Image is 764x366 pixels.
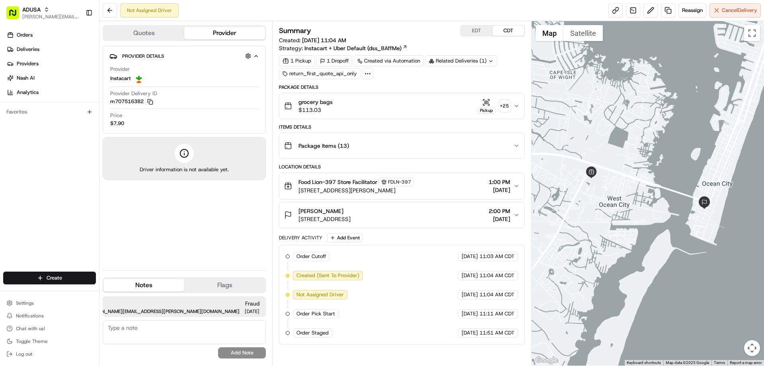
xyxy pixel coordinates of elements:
span: Not Assigned Driver [296,291,344,298]
button: m707516382 [110,98,153,105]
span: Food Lion-397 Store Facilitator [298,178,377,186]
span: Price [110,112,122,119]
button: Flags [184,279,265,292]
button: Quotes [103,27,184,39]
button: Show satellite imagery [563,25,603,41]
div: 📗 [8,116,14,123]
div: Favorites [3,106,96,118]
img: 1736555255976-a54dd68f-1ca7-489b-9aae-adbdc363a1c4 [8,76,22,90]
div: 💻 [67,116,74,123]
button: Start new chat [135,78,145,88]
a: 💻API Documentation [64,112,131,127]
span: [PERSON_NAME] [298,207,343,215]
span: [DATE] [245,309,259,314]
span: [DATE] [462,291,478,298]
div: Package Details [279,84,524,90]
a: 📗Knowledge Base [5,112,64,127]
span: Nash AI [17,74,35,82]
span: Created: [279,36,346,44]
button: Settings [3,297,96,309]
a: Powered byPylon [56,135,96,141]
a: Analytics [3,86,99,99]
a: Nash AI [3,72,99,84]
span: Orders [17,31,33,39]
span: [DATE] [489,186,510,194]
img: Nash [8,8,24,24]
a: Providers [3,57,99,70]
span: grocery bags [298,98,333,106]
span: Instacart + Uber Default (dss_8AffMe) [304,44,401,52]
div: Items Details [279,124,524,130]
span: [PERSON_NAME][EMAIL_ADDRESS][PERSON_NAME][DOMAIN_NAME] [85,309,240,314]
span: 11:51 AM CDT [479,329,515,337]
button: Chat with us! [3,323,96,334]
div: Delivery Activity [279,235,322,241]
span: Provider [110,66,130,73]
span: [STREET_ADDRESS] [298,215,351,223]
a: Orders [3,29,99,41]
span: [DATE] 11:04 AM [302,37,346,44]
button: Reassign [678,3,706,18]
span: Created (Sent To Provider) [296,272,359,279]
span: Provider Delivery ID [110,90,157,97]
span: API Documentation [75,115,128,123]
h3: Summary [279,27,311,34]
span: Analytics [17,89,39,96]
img: profile_instacart_ahold_partner.png [134,74,144,83]
span: 11:11 AM CDT [479,310,515,317]
span: 11:04 AM CDT [479,291,515,298]
button: Notifications [3,310,96,321]
button: EDT [461,25,493,36]
div: Related Deliveries (1) [425,55,497,67]
p: Welcome 👋 [8,32,145,45]
span: Fraud [109,299,259,307]
span: Provider Details [122,53,164,59]
span: Toggle Theme [16,338,48,344]
input: Clear [21,51,131,60]
span: 2:00 PM [489,207,510,215]
button: Toggle Theme [3,336,96,347]
button: grocery bags$113.03Pickup+25 [279,93,524,119]
span: Log out [16,351,32,357]
button: Pickup [477,98,496,114]
span: [DATE] [462,329,478,337]
img: Google [534,355,560,366]
button: CDT [493,25,524,36]
span: Providers [17,60,39,67]
div: We're available if you need us! [27,84,101,90]
span: 11:03 AM CDT [479,253,515,260]
div: return_first_quote_api_only [279,68,361,79]
div: Location Details [279,164,524,170]
span: FDLN-397 [388,179,411,185]
span: Settings [16,300,34,306]
a: Instacart + Uber Default (dss_8AffMe) [304,44,407,52]
a: Created via Automation [354,55,424,67]
button: [PERSON_NAME][EMAIL_ADDRESS][PERSON_NAME][DOMAIN_NAME] [22,14,79,20]
span: Package Items ( 13 ) [298,142,349,150]
span: [DATE] [462,272,478,279]
button: Package Items (13) [279,133,524,159]
div: Pickup [477,107,496,114]
button: ADUSA [22,6,41,14]
button: Keyboard shortcuts [627,360,661,366]
span: Order Pick Start [296,310,335,317]
button: Add Event [327,233,363,243]
span: [DATE] [462,253,478,260]
span: Chat with us! [16,325,45,332]
button: Food Lion-397 Store FacilitatorFDLN-397[STREET_ADDRESS][PERSON_NAME]1:00 PM[DATE] [279,173,524,199]
span: Deliveries [17,46,39,53]
button: Show street map [536,25,563,41]
div: + 25 [499,100,510,112]
button: Create [3,272,96,284]
span: 11:04 AM CDT [479,272,515,279]
button: Provider Details [109,49,259,63]
button: Pickup+25 [477,98,510,114]
span: Driver information is not available yet. [140,166,229,173]
a: Open this area in Google Maps (opens a new window) [534,355,560,366]
div: 1 Dropoff [316,55,352,67]
button: Log out [3,348,96,360]
span: Create [47,274,62,282]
